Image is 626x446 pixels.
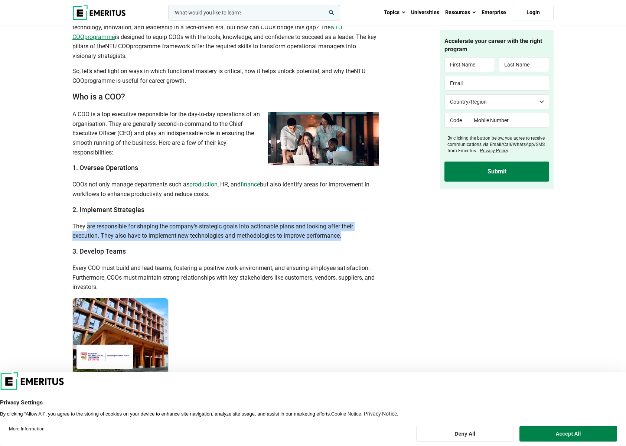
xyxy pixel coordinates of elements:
[72,43,356,59] span: programme framework offer the required skills to transform operational managers into visionary st...
[84,33,115,40] span: programme
[72,264,375,290] span: Every COO must build and lead teams, fostering a positive work environment, and ensuring employee...
[72,111,260,156] span: A COO is a top executive responsible for the day-to-day operations of an organisation. They are g...
[84,77,186,84] span: programme is useful for career growth.
[444,58,495,72] input: First Name
[499,58,549,72] input: Last Name
[72,33,376,50] span: is designed to equip COOs with the tools, knowledge, and confidence to succeed as a leader. The k...
[241,181,260,188] a: finance
[72,164,138,172] b: 1. Oversee Operations
[469,113,550,128] input: Mobile Number
[444,37,549,54] h4: Accelerate your career with the right program
[72,247,126,255] b: 3. Develop Teams
[169,5,340,20] input: woocommerce-product-search-field-0
[444,113,469,128] input: Code
[72,206,144,214] b: 2. Implement Strategies
[218,181,241,188] span: , HR, and
[73,298,168,372] img: Chief Operating Officer (COO) Programme | Online Leadership Course
[444,95,549,110] select: Country
[72,24,342,40] span: NTU COO
[80,348,130,365] img: Nanyang Technological University Nanyang Business School
[480,148,508,153] a: Privacy Policy
[72,181,189,188] span: COOs not only manage departments such as
[72,68,354,75] span: So, let’s shed light on ways in which functional mastery is critical, how it helps unlock potenti...
[72,92,379,102] h2: Who is a COO?
[189,181,218,188] a: production
[444,162,549,182] input: Submit
[72,24,342,40] a: NTU COOprogramme
[444,76,549,91] input: Email
[105,43,130,50] span: NTU COO
[447,136,549,154] label: By clicking the button below, you agree to receive communications via Email/Call/WhatsApp/SMS fro...
[513,5,554,20] a: Login
[72,223,353,240] span: They are responsible for shaping the company’s strategic goals into actionable plans and looking ...
[73,298,168,439] a: Leadership Course by Nanyang Technological University Nanyang Business School - September 29, 202...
